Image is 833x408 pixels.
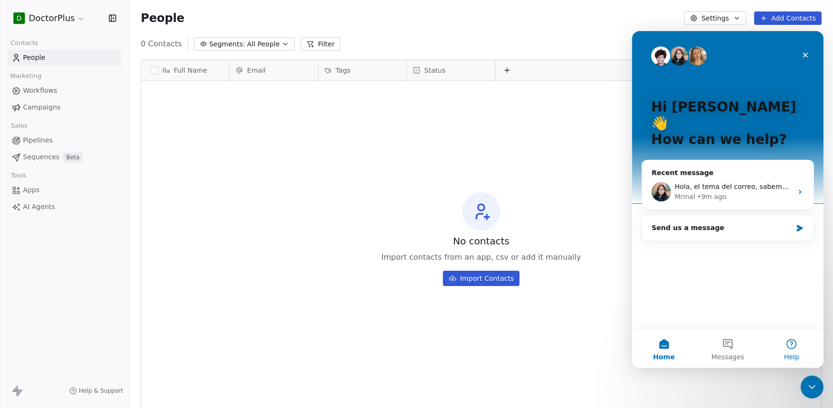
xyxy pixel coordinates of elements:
[43,152,289,159] span: Hola, el tema del correo, sabemos algo? No llega para poder confirmar....
[63,153,82,162] span: Beta
[174,66,207,75] span: Full Name
[381,252,581,263] span: Import contacts from an app, csv or add it manually
[209,39,245,49] span: Segments:
[7,119,32,133] span: Sales
[8,83,121,99] a: Workflows
[165,15,182,33] div: Close
[141,81,230,396] div: grid
[17,13,22,23] span: D
[800,375,823,398] iframe: Intercom live chat
[230,60,318,80] div: Email
[64,298,127,337] button: Messages
[8,149,121,165] a: SequencesBeta
[318,60,406,80] div: Tags
[23,102,60,112] span: Campaigns
[128,298,191,337] button: Help
[8,132,121,148] a: Pipelines
[8,199,121,215] a: AI Agents
[632,31,823,368] iframe: Intercom live chat
[141,11,184,25] span: People
[443,267,520,286] a: Import Contacts
[301,37,340,51] button: Filter
[754,11,822,25] button: Add Contacts
[69,387,123,395] a: Help & Support
[247,66,266,75] span: Email
[247,39,280,49] span: All People
[23,152,59,162] span: Sequences
[23,86,57,96] span: Workflows
[407,60,495,80] div: Status
[23,185,40,195] span: Apps
[684,11,746,25] button: Settings
[43,161,63,171] div: Mrinal
[20,192,160,202] div: Send us a message
[141,38,182,50] span: 0 Contacts
[6,36,42,50] span: Contacts
[152,322,167,329] span: Help
[79,322,113,329] span: Messages
[79,387,123,395] span: Help & Support
[8,50,121,66] a: People
[230,81,822,396] div: grid
[11,10,87,26] button: DDoctorPlus
[8,99,121,115] a: Campaigns
[141,60,229,80] div: Full Name
[23,53,45,63] span: People
[29,12,75,24] span: DoctorPlus
[424,66,446,75] span: Status
[6,69,45,83] span: Marketing
[23,202,55,212] span: AI Agents
[21,322,43,329] span: Home
[443,271,520,286] button: Import Contacts
[336,66,350,75] span: Tags
[7,168,30,183] span: Tools
[453,234,509,248] span: No contacts
[8,182,121,198] a: Apps
[65,161,94,171] div: • 9m ago
[10,184,182,210] div: Send us a message
[23,135,53,145] span: Pipelines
